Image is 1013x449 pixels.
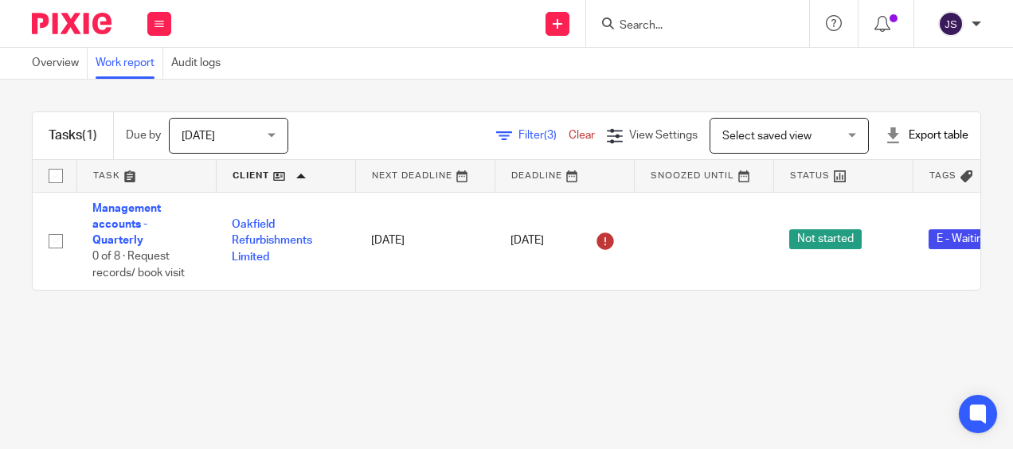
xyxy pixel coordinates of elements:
[510,228,618,254] div: [DATE]
[544,130,557,141] span: (3)
[938,11,964,37] img: svg%3E
[618,19,761,33] input: Search
[49,127,97,144] h1: Tasks
[722,131,812,142] span: Select saved view
[885,127,968,143] div: Export table
[569,130,595,141] a: Clear
[355,192,495,290] td: [DATE]
[518,130,569,141] span: Filter
[92,203,161,247] a: Management accounts - Quarterly
[629,130,698,141] span: View Settings
[32,48,88,79] a: Overview
[232,219,312,263] a: Oakfield Refurbishments Limited
[182,131,215,142] span: [DATE]
[789,229,862,249] span: Not started
[929,171,956,180] span: Tags
[171,48,229,79] a: Audit logs
[32,13,111,34] img: Pixie
[126,127,161,143] p: Due by
[92,252,185,279] span: 0 of 8 · Request records/ book visit
[82,129,97,142] span: (1)
[96,48,163,79] a: Work report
